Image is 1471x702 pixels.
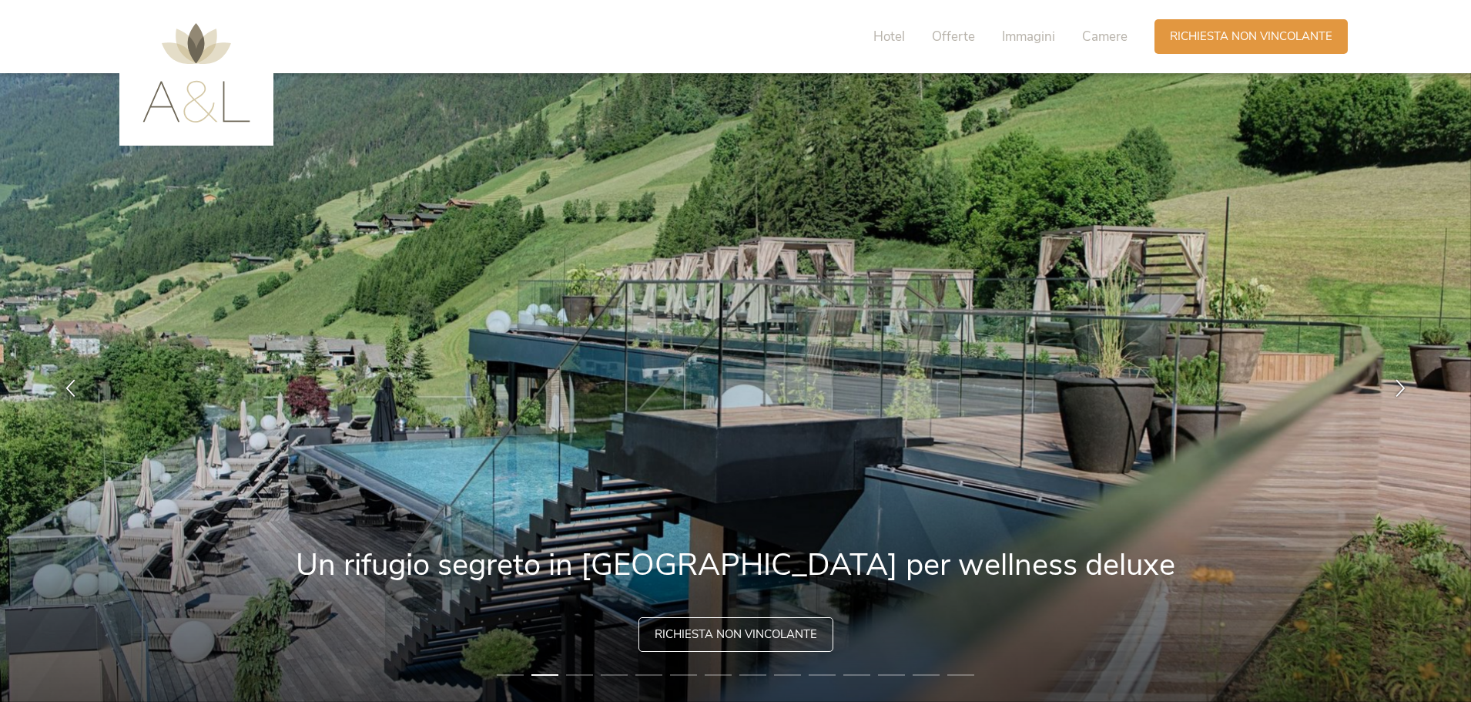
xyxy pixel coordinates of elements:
span: Camere [1082,28,1128,45]
span: Richiesta non vincolante [1170,29,1332,45]
span: Offerte [932,28,975,45]
span: Hotel [873,28,905,45]
span: Immagini [1002,28,1055,45]
span: Richiesta non vincolante [655,626,817,643]
img: AMONTI & LUNARIS Wellnessresort [142,23,250,123]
